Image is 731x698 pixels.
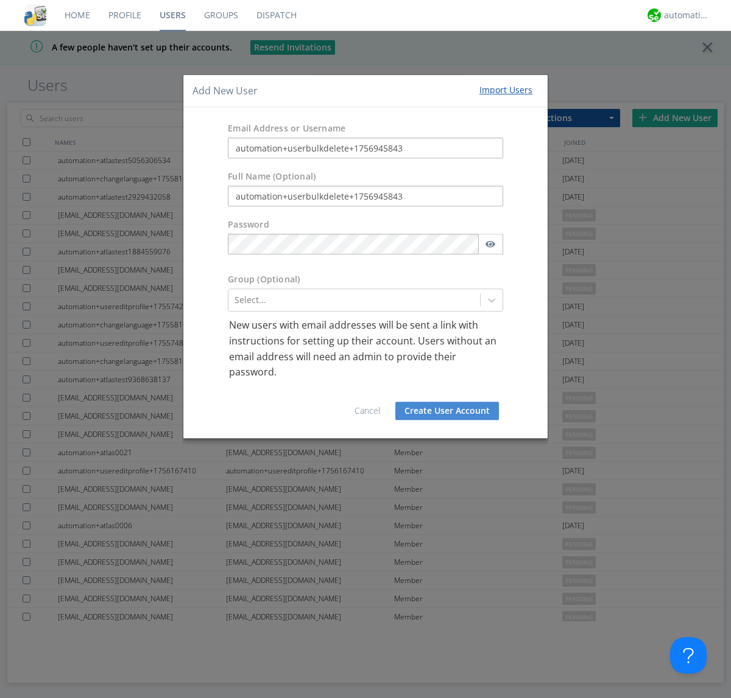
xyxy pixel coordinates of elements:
label: Password [228,219,269,231]
img: cddb5a64eb264b2086981ab96f4c1ba7 [24,4,46,26]
p: New users with email addresses will be sent a link with instructions for setting up their account... [229,318,502,380]
input: e.g. email@address.com, Housekeeping1 [228,138,503,159]
input: Julie Appleseed [228,186,503,207]
label: Email Address or Username [228,123,345,135]
h4: Add New User [192,84,258,98]
button: Create User Account [395,402,499,420]
div: Import Users [479,84,532,96]
div: automation+atlas [664,9,710,21]
img: d2d01cd9b4174d08988066c6d424eccd [648,9,661,22]
label: Group (Optional) [228,274,300,286]
label: Full Name (Optional) [228,171,316,183]
a: Cancel [355,405,380,416]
